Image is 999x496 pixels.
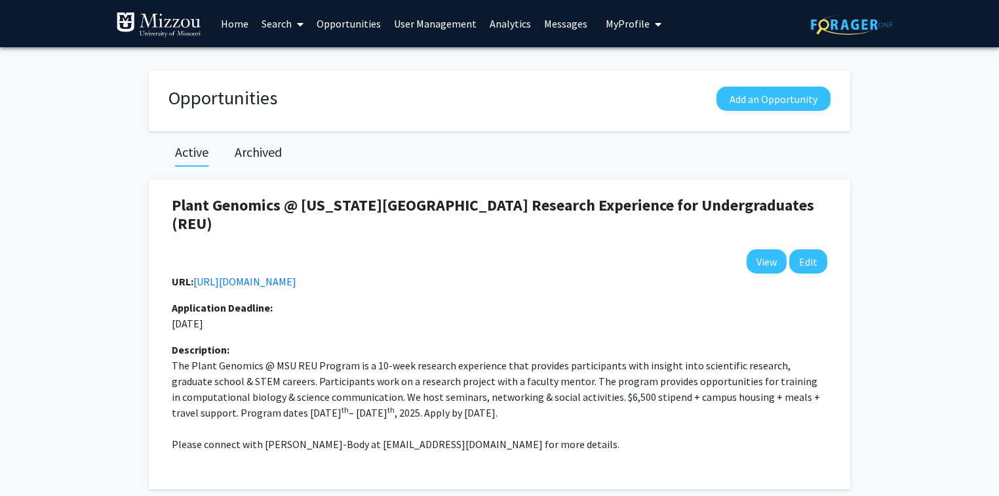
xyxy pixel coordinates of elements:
a: Search [255,1,310,47]
img: ForagerOne Logo [811,14,893,35]
a: Opportunities [310,1,387,47]
b: URL: [172,275,193,288]
iframe: Chat [10,437,56,486]
a: View [747,249,787,274]
span: The Plant Genomics @ MSU REU Program is a 10-week research experience that provides participants ... [172,359,822,419]
sup: th [387,405,395,415]
h2: Active [175,144,208,160]
button: Add an Opportunity [716,87,831,111]
span: My Profile [606,17,650,30]
h4: Plant Genomics @ [US_STATE][GEOGRAPHIC_DATA] Research Experience for Undergraduates (REU) [172,196,827,234]
a: Messages [538,1,594,47]
button: Edit [789,249,827,274]
span: , 2025. Apply by [DATE]. [395,406,498,419]
a: User Management [387,1,483,47]
h1: Opportunities [168,87,277,110]
sup: th [342,405,349,415]
a: Analytics [483,1,538,47]
h2: Archived [235,144,282,160]
span: – [DATE] [349,406,387,419]
img: University of Missouri Logo [116,12,201,38]
p: [DATE] [172,300,433,331]
span: Please connect with [PERSON_NAME]-Body at [EMAIL_ADDRESS][DOMAIN_NAME] for more details. [172,438,619,451]
div: Description: [172,342,827,358]
b: Application Deadline: [172,301,273,314]
a: Opens in a new tab [193,275,296,288]
a: Home [214,1,255,47]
